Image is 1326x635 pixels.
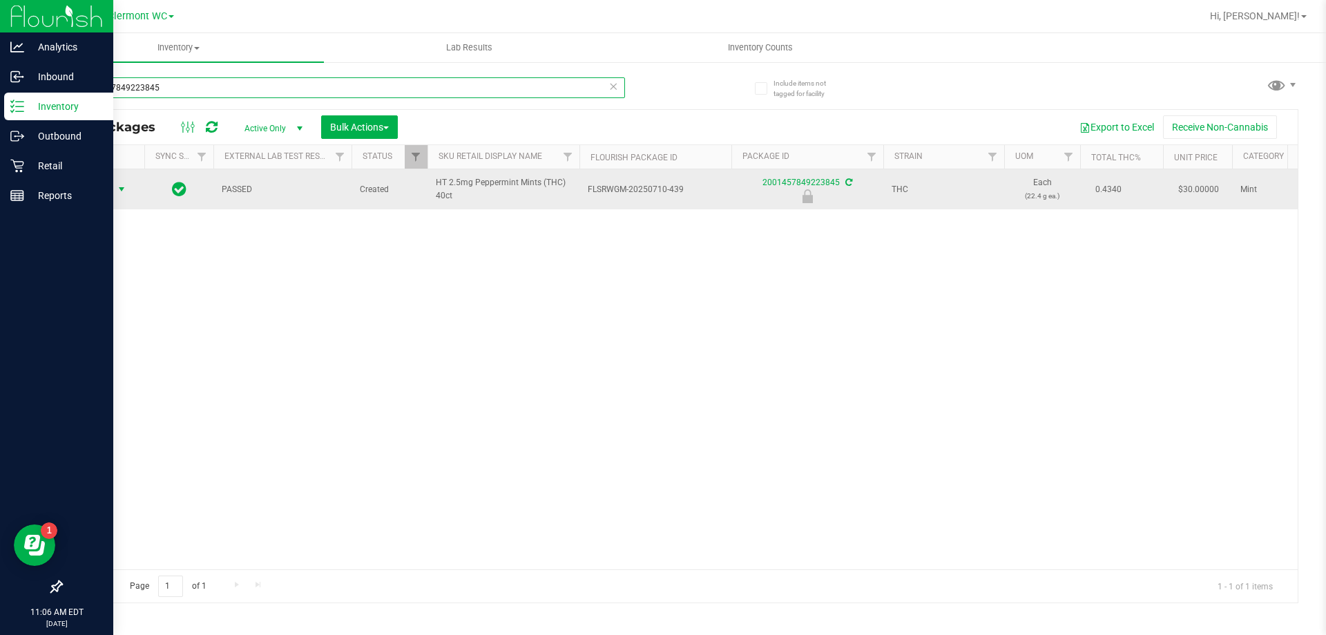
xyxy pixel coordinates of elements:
a: External Lab Test Result [224,151,333,161]
p: 11:06 AM EDT [6,606,107,618]
p: Analytics [24,39,107,55]
p: Reports [24,187,107,204]
p: Inventory [24,98,107,115]
span: Clear [608,77,618,95]
p: Outbound [24,128,107,144]
a: Flourish Package ID [590,153,678,162]
a: Status [363,151,392,161]
button: Export to Excel [1070,115,1163,139]
span: FLSRWGM-20250710-439 [588,183,723,196]
div: Newly Received [729,189,885,203]
a: SKU Retail Display Name [439,151,542,161]
a: Filter [191,145,213,169]
a: Filter [861,145,883,169]
a: Category [1243,151,1284,161]
a: Total THC% [1091,153,1141,162]
a: UOM [1015,151,1033,161]
span: Hi, [PERSON_NAME]! [1210,10,1300,21]
a: Unit Price [1174,153,1218,162]
a: Filter [981,145,1004,169]
inline-svg: Retail [10,159,24,173]
input: 1 [158,576,183,597]
inline-svg: Reports [10,189,24,202]
input: Search Package ID, Item Name, SKU, Lot or Part Number... [61,77,625,98]
span: Include items not tagged for facility [773,78,843,99]
inline-svg: Analytics [10,40,24,54]
p: [DATE] [6,618,107,629]
iframe: Resource center [14,524,55,566]
span: PASSED [222,183,343,196]
span: Created [360,183,419,196]
inline-svg: Inbound [10,70,24,84]
a: 2001457849223845 [762,178,840,187]
button: Receive Non-Cannabis [1163,115,1277,139]
a: Inventory [33,33,324,62]
button: Bulk Actions [321,115,398,139]
span: Inventory [33,41,324,54]
inline-svg: Inventory [10,99,24,113]
a: Package ID [742,151,789,161]
span: All Packages [72,120,169,135]
span: HT 2.5mg Peppermint Mints (THC) 40ct [436,176,571,202]
p: Inbound [24,68,107,85]
a: Sync Status [155,151,209,161]
span: 0.4340 [1088,180,1128,200]
a: Strain [894,151,923,161]
a: Lab Results [324,33,615,62]
p: Retail [24,158,107,174]
span: select [113,180,131,199]
a: Filter [405,145,427,169]
inline-svg: Outbound [10,129,24,143]
span: Page of 1 [118,576,218,597]
span: Sync from Compliance System [843,178,852,187]
a: Filter [557,145,579,169]
span: THC [892,183,996,196]
span: Clermont WC [108,10,167,22]
span: Lab Results [427,41,511,54]
iframe: Resource center unread badge [41,522,57,539]
span: 1 - 1 of 1 items [1207,576,1284,596]
p: (22.4 g ea.) [1012,189,1072,202]
a: Filter [329,145,352,169]
span: Each [1012,176,1072,202]
span: Bulk Actions [330,122,389,133]
a: Inventory Counts [615,33,905,62]
a: Filter [1057,145,1080,169]
span: In Sync [172,180,186,199]
span: Inventory Counts [709,41,811,54]
span: $30.00000 [1171,180,1226,200]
